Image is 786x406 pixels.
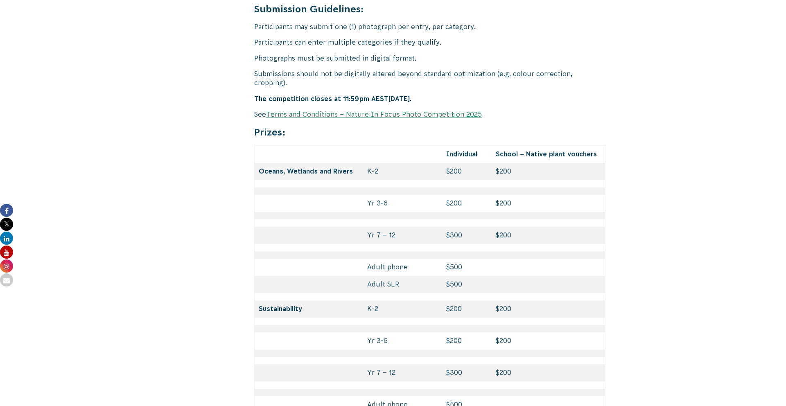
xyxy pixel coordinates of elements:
[492,195,605,212] td: $200
[492,227,605,244] td: $200
[442,276,492,293] td: $500
[259,167,353,175] strong: Oceans, Wetlands and Rivers
[259,305,302,312] strong: Sustainability
[254,95,411,102] strong: The competition closes at 11:59pm AEST[DATE].
[254,22,605,31] p: Participants may submit one (1) photograph per entry, per category.
[254,127,285,138] strong: Prizes:
[363,300,442,318] td: K-2
[363,227,442,244] td: Yr 7 – 12
[442,332,492,350] td: $200
[442,364,492,381] td: $300
[496,150,597,158] strong: School – Native plant vouchers
[363,195,442,212] td: Yr 3-6
[254,110,605,119] p: See
[363,259,442,276] td: Adult phone
[363,276,442,293] td: Adult SLR
[254,69,605,88] p: Submissions should not be digitally altered beyond standard optimization (e.g. colour correction,...
[442,163,492,180] td: $200
[442,227,492,244] td: $300
[442,259,492,276] td: $500
[442,300,492,318] td: $200
[266,111,482,118] a: Terms and Conditions – Nature In Focus Photo Competition 2025
[446,150,477,158] strong: Individual
[254,4,364,14] strong: Submission Guidelines:
[442,195,492,212] td: $200
[254,38,605,47] p: Participants can enter multiple categories if they qualify.
[254,54,605,63] p: Photographs must be submitted in digital format.
[492,163,605,180] td: $200
[492,300,605,318] td: $200
[363,364,442,381] td: Yr 7 – 12
[363,163,442,180] td: K-2
[363,332,442,350] td: Yr 3-6
[492,332,605,350] td: $200
[492,364,605,381] td: $200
